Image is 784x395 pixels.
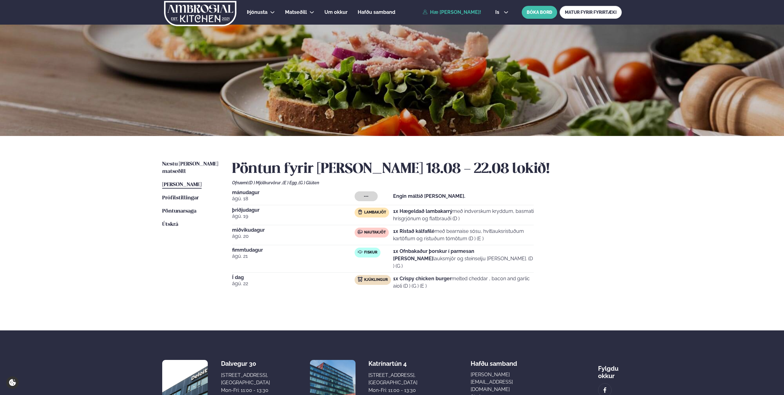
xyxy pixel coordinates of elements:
span: Kjúklingur [364,277,388,282]
span: ágú. 20 [232,233,355,240]
div: Katrínartún 4 [368,360,417,367]
strong: 1x Ofnbakaður þorskur í parmesan [PERSON_NAME] [393,248,474,261]
span: is [495,10,501,15]
span: (D ) Mjólkurvörur , [248,180,283,185]
div: [STREET_ADDRESS], [GEOGRAPHIC_DATA] [368,372,417,386]
img: image alt [601,387,608,394]
a: Hæ [PERSON_NAME]! [423,10,481,15]
a: [PERSON_NAME][EMAIL_ADDRESS][DOMAIN_NAME] [471,371,545,393]
div: Mon-Fri: 11:00 - 13:30 [368,387,417,394]
div: Fylgdu okkur [598,360,622,380]
span: Nautakjöt [364,230,386,235]
span: (G ) Glúten [299,180,319,185]
span: Lambakjöt [364,210,386,215]
a: Matseðill [285,9,307,16]
span: ágú. 19 [232,213,355,220]
a: [PERSON_NAME] [162,181,202,189]
p: með indverskum kryddum, basmati hrísgrjónum og flatbrauði (D ) [393,208,534,222]
span: (E ) Egg , [283,180,299,185]
p: lauksmjör og steinselju [PERSON_NAME]. (D ) (G ) [393,248,534,270]
span: Matseðill [285,9,307,15]
span: Næstu [PERSON_NAME] matseðill [162,162,218,174]
a: Hafðu samband [358,9,395,16]
span: Um okkur [324,9,348,15]
span: Pöntunarsaga [162,209,196,214]
span: mánudagur [232,190,355,195]
a: Pöntunarsaga [162,208,196,215]
span: ágú. 21 [232,253,355,260]
span: [PERSON_NAME] [162,182,202,187]
img: chicken.svg [358,277,363,282]
span: Hafðu samband [358,9,395,15]
a: Cookie settings [6,376,19,389]
span: --- [364,194,368,199]
strong: 1x Hægeldað lambakarrý [393,208,452,214]
button: is [490,10,513,15]
strong: Engin máltíð [PERSON_NAME]. [393,193,465,199]
strong: 1x Ristað kálfafilé [393,228,435,234]
h2: Pöntun fyrir [PERSON_NAME] 18.08 - 22.08 lokið! [232,161,622,178]
span: Fiskur [364,250,377,255]
img: Lamb.svg [358,209,363,214]
span: Þjónusta [247,9,267,15]
img: beef.svg [358,229,363,234]
span: miðvikudagur [232,228,355,233]
span: Útskrá [162,222,178,227]
a: Prófílstillingar [162,194,199,202]
span: ágú. 22 [232,280,355,287]
div: [STREET_ADDRESS], [GEOGRAPHIC_DATA] [221,372,270,386]
div: Mon-Fri: 11:00 - 13:30 [221,387,270,394]
button: BÓKA BORÐ [522,6,557,19]
img: fish.svg [358,249,363,254]
a: Næstu [PERSON_NAME] matseðill [162,161,220,175]
strong: 1x Crispy chicken burger [393,276,452,281]
a: Útskrá [162,221,178,228]
a: MATUR FYRIR FYRIRTÆKI [560,6,622,19]
p: með bearnaise sósu, hvítlauksristuðum kartöflum og ristuðum tómötum (D ) (E ) [393,228,534,242]
p: melted cheddar , bacon and garlic aioli (D ) (G ) (E ) [393,275,534,290]
span: ágú. 18 [232,195,355,202]
span: Hafðu samband [471,355,517,367]
a: Þjónusta [247,9,267,16]
span: fimmtudagur [232,248,355,253]
img: logo [163,1,237,26]
span: þriðjudagur [232,208,355,213]
div: Dalvegur 30 [221,360,270,367]
span: Í dag [232,275,355,280]
div: Ofnæmi: [232,180,622,185]
a: Um okkur [324,9,348,16]
span: Prófílstillingar [162,195,199,201]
